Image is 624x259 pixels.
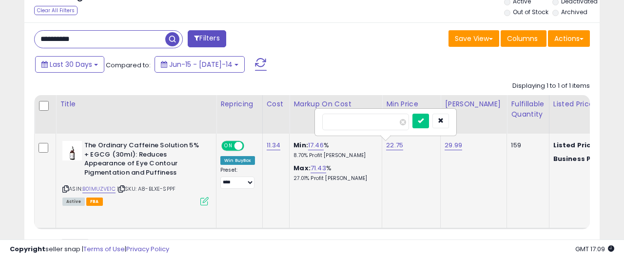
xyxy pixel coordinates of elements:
label: Archived [561,8,587,16]
div: Fulfillable Quantity [511,99,545,120]
div: Min Price [386,99,436,109]
button: Save View [448,30,499,47]
div: I have already escalated this to my manager, [PERSON_NAME], to ensure we get this sorted for you.... [16,54,152,111]
button: Actions [548,30,590,47]
div: Hi [DATE], [16,155,152,164]
textarea: Message… [8,195,187,212]
div: [PERSON_NAME] [445,99,503,109]
button: Upload attachment [46,215,54,223]
span: OFF [243,142,258,150]
a: Terms of Use [83,244,125,254]
img: 31Khr+3J4XL._SL40_.jpg [62,141,82,160]
span: Jun-15 - [DATE]-14 [169,60,233,69]
a: B01MUZVE1C [82,185,116,193]
span: All listings currently available for purchase on Amazon [62,198,85,206]
div: ASIN: [62,141,209,204]
b: Listed Price: [553,140,598,150]
button: Gif picker [31,215,39,223]
label: Out of Stock [513,8,548,16]
a: 29.99 [445,140,462,150]
div: Close [171,4,189,21]
span: Compared to: [106,60,151,70]
b: Business Price: [553,154,607,163]
th: The percentage added to the cost of goods (COGS) that forms the calculator for Min & Max prices. [290,95,382,134]
div: Displaying 1 to 1 of 1 items [512,81,590,91]
div: % [293,141,374,159]
button: Jun-15 - [DATE]-14 [155,56,245,73]
button: Send a message… [167,212,183,227]
h1: Support [47,9,78,17]
div: Win BuyBox [220,156,255,165]
div: Cost [267,99,286,109]
button: Last 30 Days [35,56,104,73]
span: FBA [86,198,103,206]
div: Title [60,99,212,109]
strong: Copyright [10,244,45,254]
span: | SKU: A8-BLXE-SPPF [117,185,175,193]
button: Emoji picker [15,216,23,223]
button: go back [6,4,25,22]
a: Privacy Policy [126,244,169,254]
img: Profile image for Support [28,5,43,21]
b: The Ordinary Caffeine Solution 5% + EGCG (30ml): Reduces Appearance of Eye Contour Pigmentation a... [84,141,203,179]
p: 8.70% Profit [PERSON_NAME] [293,152,374,159]
div: Clear All Filters [34,6,78,15]
b: Min: [293,140,308,150]
div: Preset: [220,167,255,189]
div: % [293,164,374,182]
button: Filters [188,30,226,47]
button: Home [153,4,171,22]
div: Thank you for reaching out and for your transparency! [16,30,152,49]
div: seller snap | | [10,245,169,254]
div: Repricing [220,99,258,109]
div: We appreciate your patience while we sort this out. [16,116,152,135]
span: Columns [507,34,538,43]
span: Last 30 Days [50,60,92,69]
div: 159 [511,141,541,150]
span: ON [222,142,234,150]
a: 22.75 [386,140,403,150]
a: 71.43 [311,163,326,173]
b: Max: [293,163,311,173]
div: Gab says… [8,10,187,149]
div: Thank you for reaching out and for your transparency!I have already escalated this to my manager,... [8,10,160,141]
a: 11.34 [267,140,281,150]
span: 2025-08-15 17:09 GMT [575,244,614,254]
button: Columns [501,30,546,47]
a: 17.46 [308,140,324,150]
div: Markup on Cost [293,99,378,109]
p: 27.01% Profit [PERSON_NAME] [293,175,374,182]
